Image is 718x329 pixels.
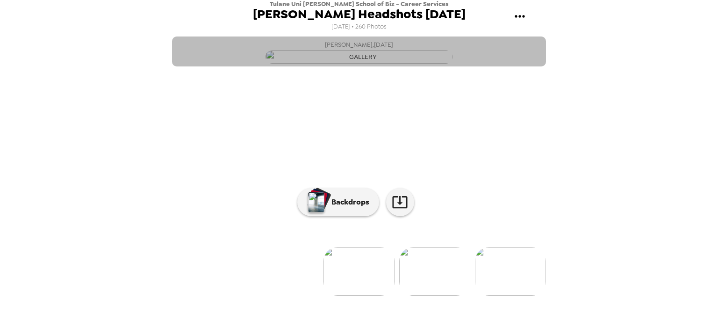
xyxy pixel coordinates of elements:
img: gallery [323,247,395,296]
p: Backdrops [327,197,369,208]
span: [PERSON_NAME] Headshots [DATE] [253,8,466,21]
img: gallery [475,247,546,296]
img: gallery [399,247,470,296]
button: Backdrops [297,188,379,216]
span: [DATE] • 260 Photos [331,21,387,33]
img: gallery [266,50,452,64]
button: gallery menu [504,1,535,32]
button: [PERSON_NAME],[DATE] [172,37,546,66]
span: [PERSON_NAME] , [DATE] [325,39,393,50]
